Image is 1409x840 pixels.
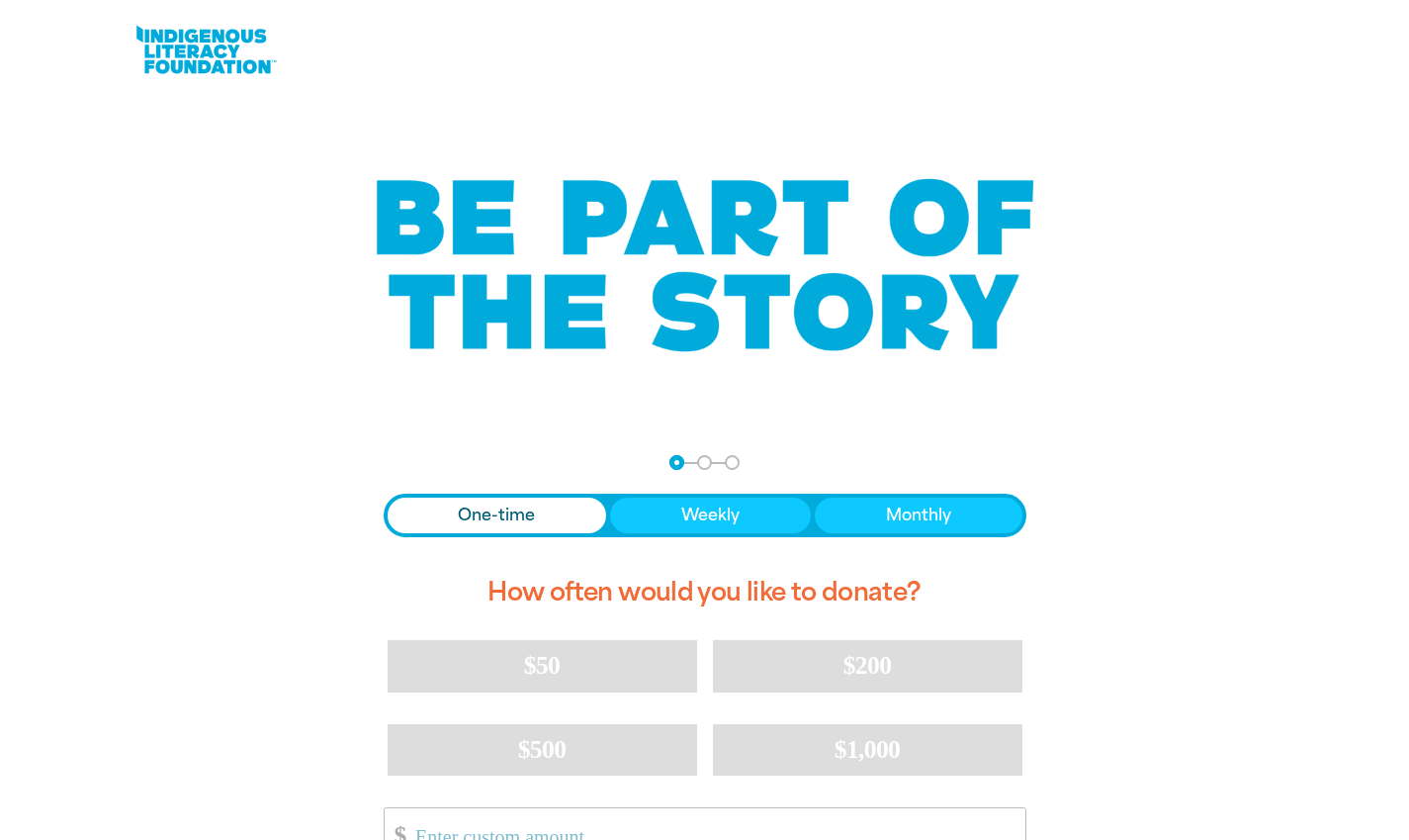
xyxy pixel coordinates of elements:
button: Navigate to step 3 of 3 to enter your payment details [725,455,740,470]
button: $50 [388,640,697,692]
button: $200 [713,640,1022,692]
span: Monthly [886,504,951,527]
button: One-time [388,498,607,533]
span: $200 [843,651,892,680]
span: $1,000 [835,735,901,764]
button: $1,000 [713,724,1022,776]
div: Donation frequency [384,494,1026,537]
img: Be part of the story [359,140,1051,392]
span: One-time [458,504,535,527]
button: $500 [388,724,697,776]
button: Monthly [815,498,1022,533]
button: Navigate to step 1 of 3 to enter your donation amount [669,455,684,470]
button: Navigate to step 2 of 3 to enter your details [697,455,712,470]
span: $50 [524,651,560,680]
button: Weekly [610,498,811,533]
h2: How often would you like to donate? [384,561,1026,624]
span: Weekly [681,504,740,527]
span: $500 [518,735,567,764]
